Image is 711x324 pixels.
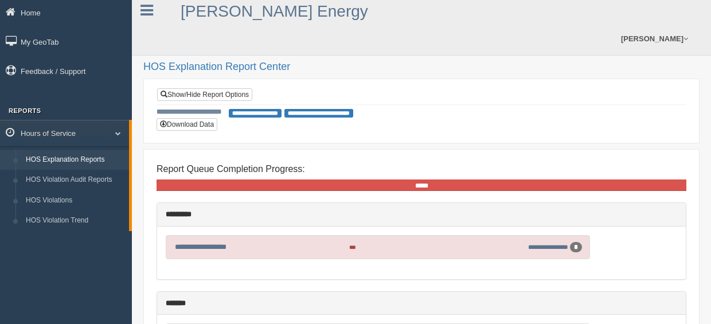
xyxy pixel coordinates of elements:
[157,118,217,131] button: Download Data
[157,164,686,174] h4: Report Queue Completion Progress:
[181,2,368,20] a: [PERSON_NAME] Energy
[21,150,129,170] a: HOS Explanation Reports
[21,170,129,190] a: HOS Violation Audit Reports
[615,22,694,55] a: [PERSON_NAME]
[21,210,129,231] a: HOS Violation Trend
[21,190,129,211] a: HOS Violations
[157,88,252,101] a: Show/Hide Report Options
